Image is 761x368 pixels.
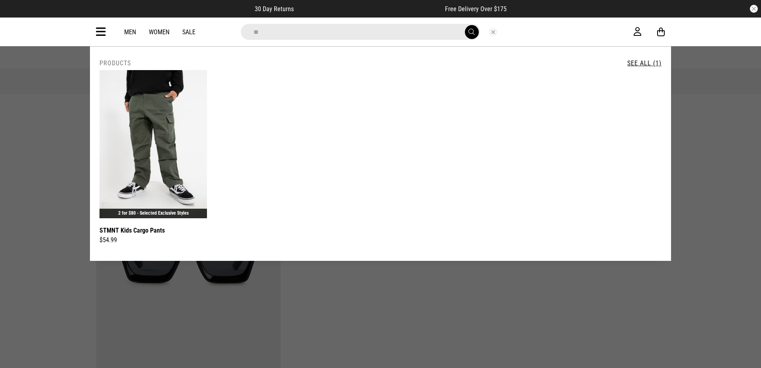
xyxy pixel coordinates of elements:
[445,5,507,13] span: Free Delivery Over $175
[182,28,195,36] a: Sale
[100,59,131,67] h2: Products
[124,28,136,36] a: Men
[255,5,294,13] span: 30 Day Returns
[310,5,429,13] iframe: Customer reviews powered by Trustpilot
[100,235,207,245] div: $54.99
[627,59,661,67] a: See All (1)
[6,3,30,27] button: Open LiveChat chat widget
[100,225,165,235] a: STMNT Kids Cargo Pants
[118,210,189,216] a: 2 for $80 - Selected Exclusive Styles
[100,70,207,218] img: Stmnt Kids Cargo Pants in Green
[149,28,170,36] a: Women
[489,27,498,36] button: Close search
